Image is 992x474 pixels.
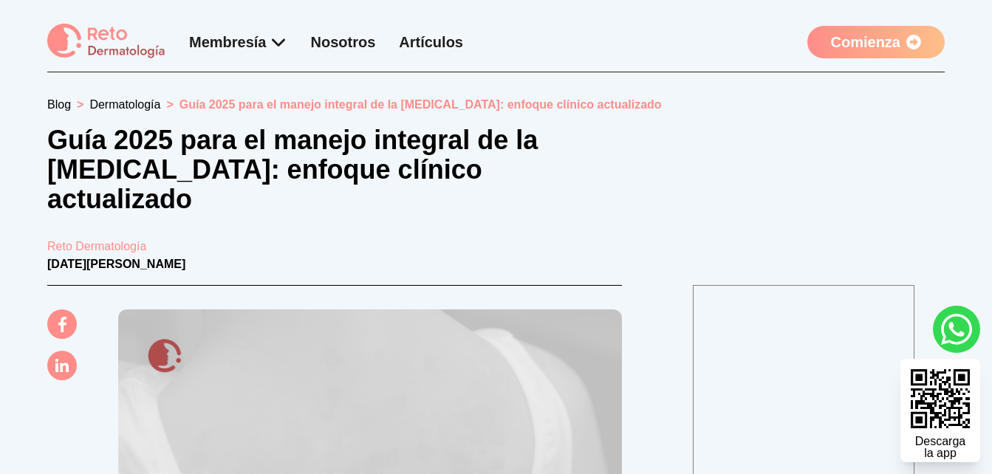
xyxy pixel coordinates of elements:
[915,436,965,459] div: Descarga la app
[47,255,945,273] p: [DATE][PERSON_NAME]
[166,98,173,111] span: >
[47,126,615,214] h1: Guía 2025 para el manejo integral de la [MEDICAL_DATA]: enfoque clínico actualizado
[47,238,945,255] a: Reto Dermatología
[933,306,980,353] a: whatsapp button
[89,98,160,111] a: Dermatología
[179,98,662,111] span: Guía 2025 para el manejo integral de la [MEDICAL_DATA]: enfoque clínico actualizado
[47,98,71,111] a: Blog
[807,26,945,58] a: Comienza
[47,24,165,60] img: logo Reto dermatología
[311,34,376,50] a: Nosotros
[77,98,83,111] span: >
[399,34,463,50] a: Artículos
[189,32,287,52] div: Membresía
